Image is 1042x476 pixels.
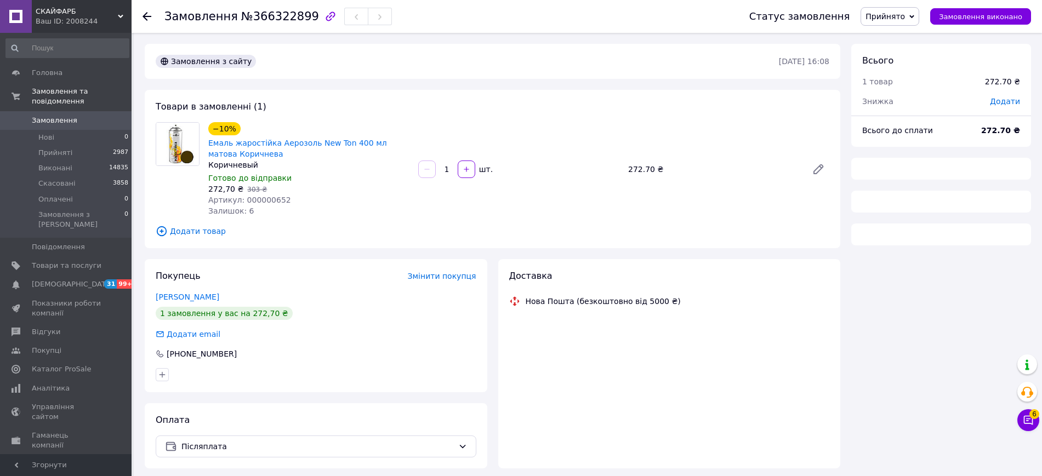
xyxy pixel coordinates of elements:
span: 31 [104,279,117,289]
span: [DEMOGRAPHIC_DATA] [32,279,113,289]
span: Виконані [38,163,72,173]
span: Знижка [862,97,893,106]
div: Повернутися назад [143,11,151,22]
span: Замовлення [164,10,238,23]
span: Аналітика [32,383,70,393]
a: Редагувати [807,158,829,180]
span: 0 [124,194,128,204]
span: Відгуки [32,327,60,337]
span: 3858 [113,179,128,188]
span: Управління сайтом [32,402,101,422]
span: 99+ [117,279,135,289]
time: [DATE] 16:08 [779,57,829,66]
span: Додати [990,97,1020,106]
span: 0 [124,210,128,230]
div: Ваш ID: 2008244 [36,16,132,26]
img: Емаль жаростійка Аерозоль New Ton 400 мл матова Коричнева [156,123,199,165]
span: Замовлення з [PERSON_NAME] [38,210,124,230]
span: Скасовані [38,179,76,188]
span: СКАЙФАРБ [36,7,118,16]
span: Замовлення [32,116,77,125]
span: Артикул: 000000652 [208,196,291,204]
div: 1 замовлення у вас на 272,70 ₴ [156,307,293,320]
span: Гаманець компанії [32,431,101,450]
div: Нова Пошта (безкоштовно від 5000 ₴) [523,296,684,307]
span: Оплата [156,415,190,425]
span: Покупець [156,271,201,281]
div: [PHONE_NUMBER] [166,348,238,359]
span: Нові [38,133,54,142]
span: Товари та послуги [32,261,101,271]
span: Всього до сплати [862,126,933,135]
div: 272.70 ₴ [624,162,803,177]
span: 0 [124,133,128,142]
span: Змінити покупця [408,272,476,280]
div: Замовлення з сайту [156,55,256,68]
span: Доставка [509,271,553,281]
div: Статус замовлення [749,11,850,22]
a: Емаль жаростійка Аерозоль New Ton 400 мл матова Коричнева [208,139,387,158]
span: 14835 [109,163,128,173]
span: Головна [32,68,62,78]
div: −10% [208,122,241,135]
span: 1 товар [862,77,893,86]
span: Готово до відправки [208,174,292,182]
span: 2987 [113,148,128,158]
div: Додати email [166,329,221,340]
span: Каталог ProSale [32,364,91,374]
div: Додати email [155,329,221,340]
span: Додати товар [156,225,829,237]
a: [PERSON_NAME] [156,293,219,301]
span: Залишок: 6 [208,207,254,215]
span: Покупці [32,346,61,355]
span: 6 [1029,406,1039,416]
span: Прийняті [38,148,72,158]
span: Замовлення виконано [939,13,1022,21]
span: Показники роботи компанії [32,299,101,318]
span: Оплачені [38,194,73,204]
span: 272,70 ₴ [208,185,243,193]
span: Повідомлення [32,242,85,252]
span: Замовлення та повідомлення [32,87,132,106]
span: Всього [862,55,893,66]
span: Прийнято [866,12,905,21]
span: №366322899 [241,10,319,23]
span: 303 ₴ [247,186,267,193]
input: Пошук [5,38,129,58]
span: Післяплата [181,440,454,452]
b: 272.70 ₴ [981,126,1020,135]
span: Товари в замовленні (1) [156,101,266,112]
button: Чат з покупцем6 [1017,409,1039,431]
div: Коричневый [208,159,409,170]
div: шт. [476,164,494,175]
div: 272.70 ₴ [985,76,1020,87]
button: Замовлення виконано [930,8,1031,25]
